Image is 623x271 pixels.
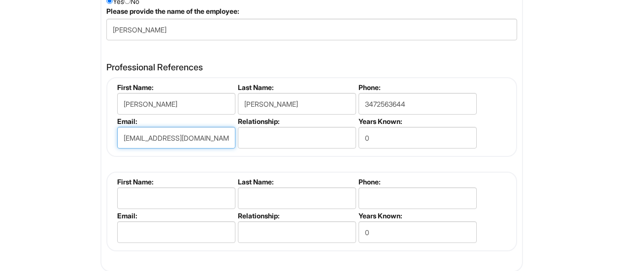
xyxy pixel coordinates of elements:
label: Last Name: [238,83,355,91]
label: Years Known: [359,117,475,125]
label: Email: [117,117,234,125]
label: Relationship: [238,211,355,220]
label: First Name: [117,178,234,186]
label: Email: [117,211,234,220]
label: Phone: [359,178,475,186]
label: Phone: [359,83,475,91]
label: First Name: [117,83,234,91]
label: Years Known: [359,211,475,220]
label: Relationship: [238,117,355,125]
input: Name of Employee [106,19,517,40]
h4: Professional References [106,62,517,72]
label: Please provide the name of the employee: [106,6,239,16]
label: Last Name: [238,178,355,186]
